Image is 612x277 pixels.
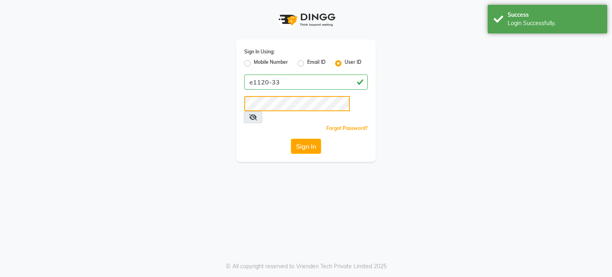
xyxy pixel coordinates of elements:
[508,19,601,28] div: Login Successfully.
[307,59,326,68] label: Email ID
[345,59,361,68] label: User ID
[326,125,368,131] a: Forgot Password?
[244,96,350,111] input: Username
[244,75,368,90] input: Username
[244,48,275,55] label: Sign In Using:
[254,59,288,68] label: Mobile Number
[508,11,601,19] div: Success
[291,139,321,154] button: Sign In
[274,8,338,31] img: logo1.svg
